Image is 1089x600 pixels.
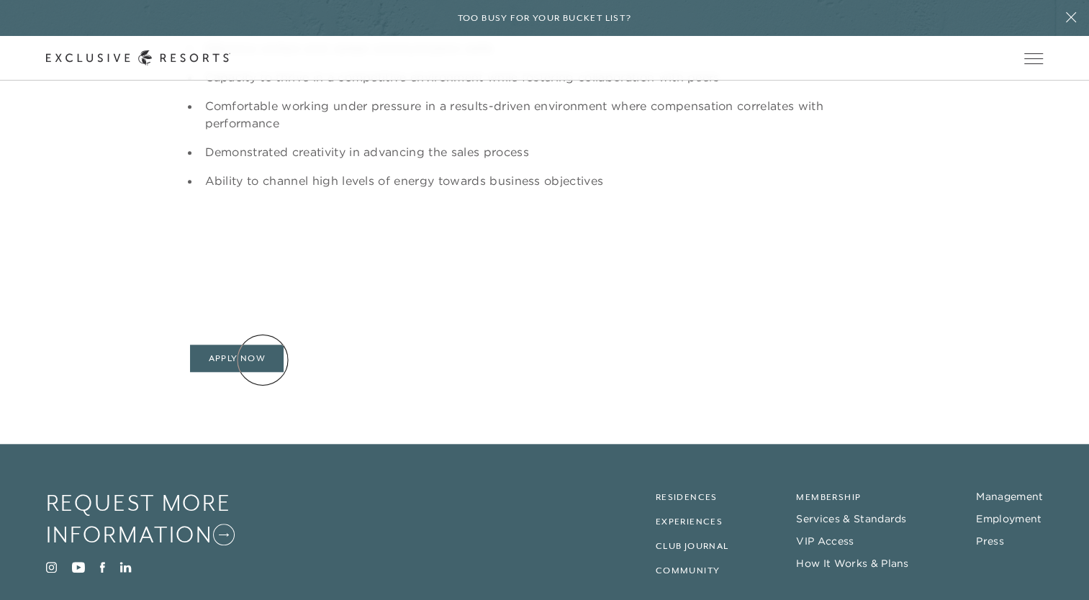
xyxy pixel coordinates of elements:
[46,487,292,551] a: Request More Information
[656,541,729,551] a: Club Journal
[656,492,718,502] a: Residences
[976,512,1041,525] a: Employment
[458,12,632,25] h6: Too busy for your bucket list?
[200,172,898,189] li: Ability to channel high levels of energy towards business objectives
[656,565,720,576] a: Community
[796,557,908,570] a: How It Works & Plans
[1024,53,1043,63] button: Open navigation
[1075,586,1089,600] iframe: Qualified Messenger
[976,490,1043,503] a: Management
[190,345,284,372] a: Apply Now
[796,535,854,547] a: VIP Access
[976,535,1004,547] a: Press
[796,512,906,525] a: Services & Standards
[200,97,898,132] li: Comfortable working under pressure in a results-driven environment where compensation correlates ...
[200,143,898,160] li: Demonstrated creativity in advancing the sales process
[656,517,723,527] a: Experiences
[796,492,861,502] a: Membership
